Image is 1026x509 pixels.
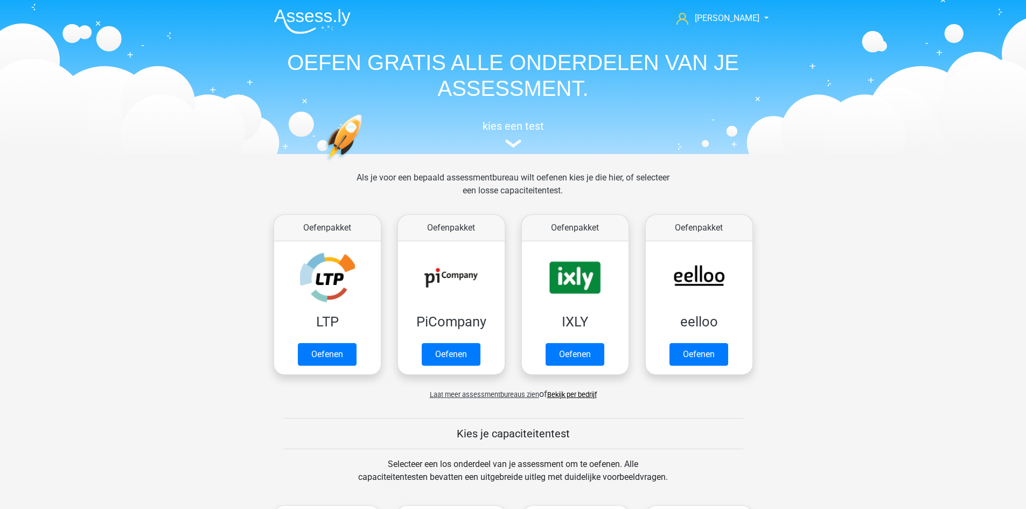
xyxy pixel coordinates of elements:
[430,391,539,399] span: Laat meer assessmentbureaus zien
[325,114,404,212] img: oefenen
[266,379,761,401] div: of
[266,120,761,148] a: kies een test
[672,12,760,25] a: [PERSON_NAME]
[348,171,678,210] div: Als je voor een bepaald assessmentbureau wilt oefenen kies je die hier, of selecteer een losse ca...
[283,427,743,440] h5: Kies je capaciteitentest
[422,343,480,366] a: Oefenen
[298,343,357,366] a: Oefenen
[266,120,761,133] h5: kies een test
[348,458,678,497] div: Selecteer een los onderdeel van je assessment om te oefenen. Alle capaciteitentesten bevatten een...
[274,9,351,34] img: Assessly
[669,343,728,366] a: Oefenen
[547,391,597,399] a: Bekijk per bedrijf
[695,13,759,23] span: [PERSON_NAME]
[266,50,761,101] h1: OEFEN GRATIS ALLE ONDERDELEN VAN JE ASSESSMENT.
[546,343,604,366] a: Oefenen
[505,140,521,148] img: assessment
